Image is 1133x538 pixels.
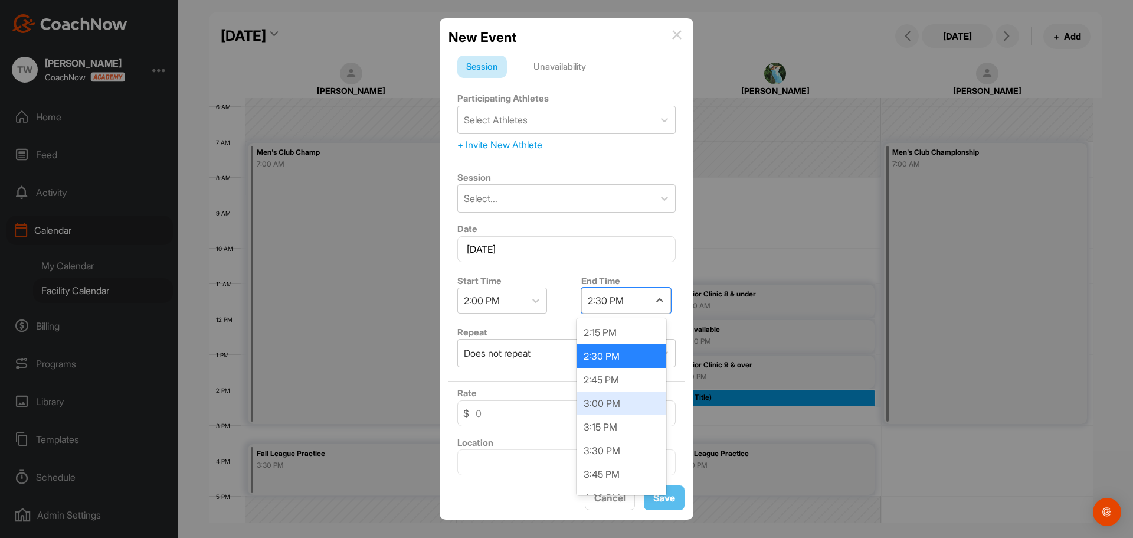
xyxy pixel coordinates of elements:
[457,437,493,448] label: Location
[464,191,497,206] div: Select...
[457,138,676,152] div: + Invite New Athlete
[1093,498,1121,526] div: Open Intercom Messenger
[577,321,666,344] div: 2:15 PM
[577,344,666,368] div: 2:30 PM
[672,30,682,40] img: info
[644,485,685,511] button: Save
[577,462,666,486] div: 3:45 PM
[457,236,676,262] input: Select Date
[457,275,502,286] label: Start Time
[577,486,666,510] div: 4:00 PM
[457,56,507,78] div: Session
[577,368,666,392] div: 2:45 PM
[457,93,549,104] label: Participating Athletes
[464,113,528,127] div: Select Athletes
[457,223,477,234] label: Date
[463,406,469,420] span: $
[585,485,635,511] button: Cancel
[581,275,620,286] label: End Time
[464,346,531,360] div: Does not repeat
[448,27,516,47] h2: New Event
[577,392,666,415] div: 3:00 PM
[457,327,487,338] label: Repeat
[464,294,500,308] div: 2:00 PM
[457,387,477,399] label: Rate
[577,415,666,439] div: 3:15 PM
[525,56,595,78] div: Unavailability
[457,400,676,426] input: 0
[577,439,666,462] div: 3:30 PM
[588,294,624,308] div: 2:30 PM
[457,172,491,183] label: Session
